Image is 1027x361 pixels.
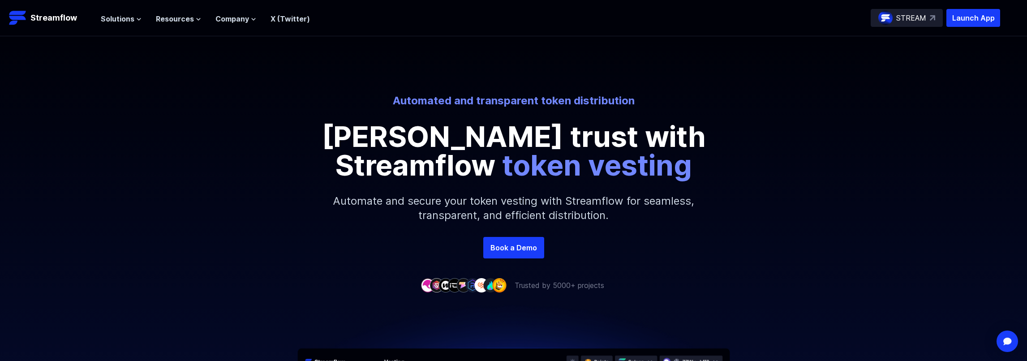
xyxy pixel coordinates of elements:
span: Solutions [101,13,134,24]
img: company-8 [483,278,498,292]
button: Resources [156,13,201,24]
img: company-5 [456,278,471,292]
img: company-1 [421,278,435,292]
img: company-6 [465,278,480,292]
img: streamflow-logo-circle.png [878,11,893,25]
img: Streamflow Logo [9,9,27,27]
img: company-7 [474,278,489,292]
img: company-3 [438,278,453,292]
span: token vesting [502,148,692,182]
p: [PERSON_NAME] trust with Streamflow [312,122,715,180]
a: Book a Demo [483,237,544,258]
img: top-right-arrow.svg [930,15,935,21]
img: company-4 [447,278,462,292]
p: Trusted by 5000+ projects [515,280,604,291]
a: X (Twitter) [271,14,310,23]
span: Resources [156,13,194,24]
p: STREAM [896,13,926,23]
button: Solutions [101,13,142,24]
a: Streamflow [9,9,92,27]
p: Streamflow [30,12,77,24]
div: Open Intercom Messenger [997,331,1018,352]
a: STREAM [871,9,943,27]
span: Company [215,13,249,24]
button: Launch App [946,9,1000,27]
p: Automate and secure your token vesting with Streamflow for seamless, transparent, and efficient d... [321,180,706,237]
p: Automated and transparent token distribution [266,94,762,108]
button: Company [215,13,256,24]
img: company-2 [430,278,444,292]
img: company-9 [492,278,507,292]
